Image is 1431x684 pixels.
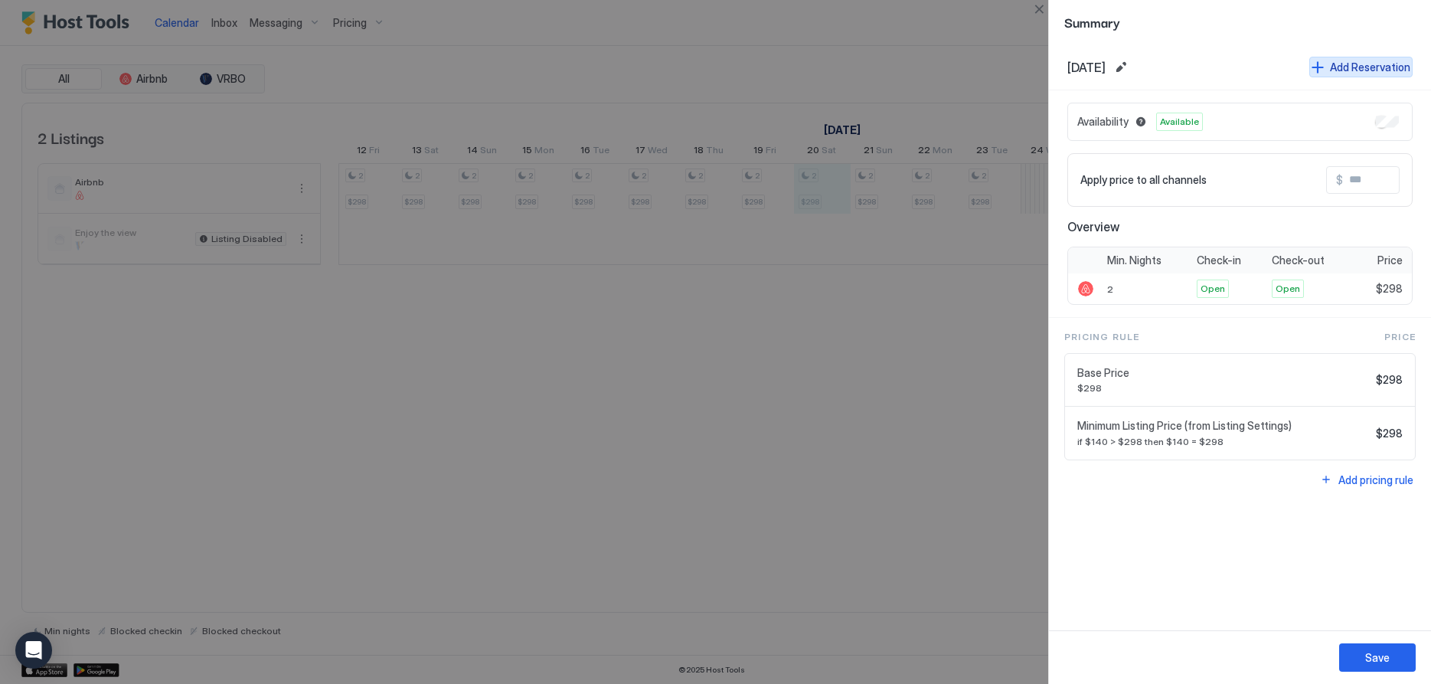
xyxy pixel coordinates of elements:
[1197,254,1241,267] span: Check-in
[1064,12,1416,31] span: Summary
[1338,472,1413,488] div: Add pricing rule
[1112,58,1130,77] button: Edit date range
[1336,173,1343,187] span: $
[1080,173,1207,187] span: Apply price to all channels
[1201,282,1225,296] span: Open
[1064,330,1139,344] span: Pricing Rule
[1077,419,1370,433] span: Minimum Listing Price (from Listing Settings)
[1107,254,1161,267] span: Min. Nights
[1384,330,1416,344] span: Price
[1077,115,1129,129] span: Availability
[1077,366,1370,380] span: Base Price
[1077,382,1370,394] span: $298
[15,632,52,669] div: Open Intercom Messenger
[1376,282,1403,296] span: $298
[1077,436,1370,447] span: if $140 > $298 then $140 = $298
[1160,115,1199,129] span: Available
[1376,427,1403,440] span: $298
[1067,60,1106,75] span: [DATE]
[1132,113,1150,131] button: Blocked dates override all pricing rules and remain unavailable until manually unblocked
[1339,643,1416,672] button: Save
[1067,219,1413,234] span: Overview
[1377,254,1403,267] span: Price
[1309,57,1413,77] button: Add Reservation
[1376,373,1403,387] span: $298
[1318,470,1416,490] button: Add pricing rule
[1365,650,1390,666] div: Save
[1272,254,1325,267] span: Check-out
[1107,283,1113,295] span: 2
[1330,59,1410,75] div: Add Reservation
[1276,282,1300,296] span: Open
